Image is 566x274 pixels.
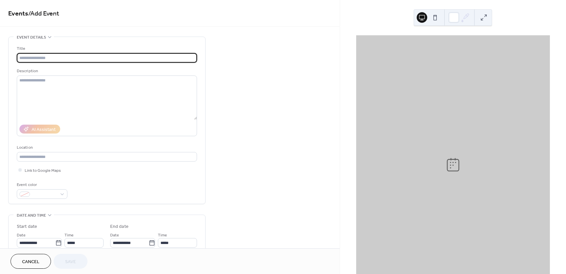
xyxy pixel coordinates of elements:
[17,68,196,75] div: Description
[8,7,28,20] a: Events
[17,232,26,239] span: Date
[64,232,74,239] span: Time
[17,223,37,230] div: Start date
[110,223,129,230] div: End date
[17,144,196,151] div: Location
[17,181,66,188] div: Event color
[17,34,46,41] span: Event details
[28,7,59,20] span: / Add Event
[11,254,51,269] button: Cancel
[158,232,167,239] span: Time
[17,212,46,219] span: Date and time
[110,232,119,239] span: Date
[25,167,61,174] span: Link to Google Maps
[17,45,196,52] div: Title
[22,259,39,265] span: Cancel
